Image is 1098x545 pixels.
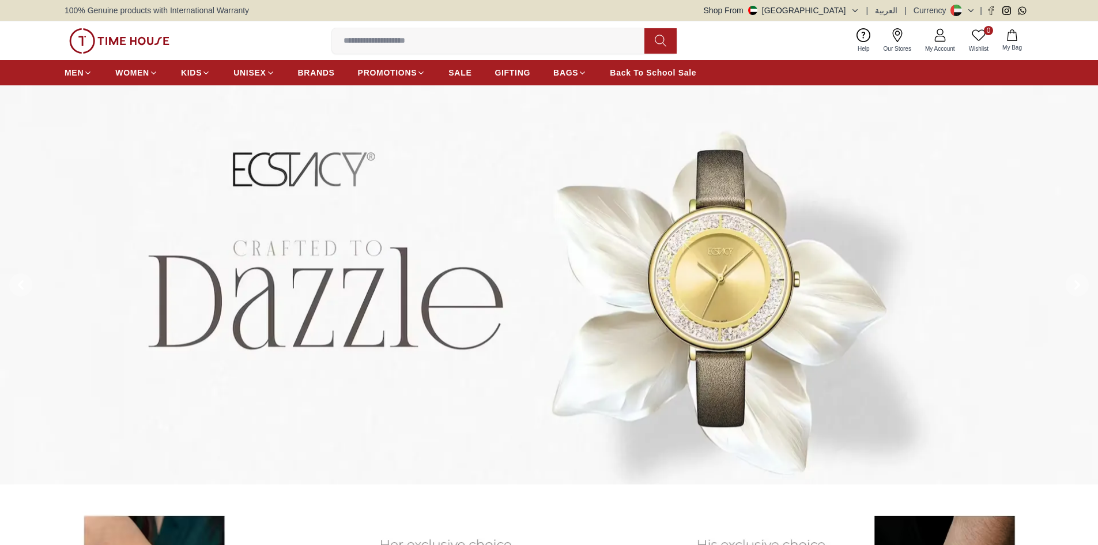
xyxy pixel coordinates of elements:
[65,5,249,16] span: 100% Genuine products with International Warranty
[448,67,471,78] span: SALE
[298,67,335,78] span: BRANDS
[704,5,859,16] button: Shop From[GEOGRAPHIC_DATA]
[879,44,916,53] span: Our Stores
[995,27,1029,54] button: My Bag
[495,67,530,78] span: GIFTING
[980,5,982,16] span: |
[984,26,993,35] span: 0
[65,67,84,78] span: MEN
[181,67,202,78] span: KIDS
[964,44,993,53] span: Wishlist
[914,5,951,16] div: Currency
[904,5,907,16] span: |
[553,67,578,78] span: BAGS
[610,62,696,83] a: Back To School Sale
[358,62,426,83] a: PROMOTIONS
[610,67,696,78] span: Back To School Sale
[1018,6,1027,15] a: Whatsapp
[69,28,169,54] img: ...
[998,43,1027,52] span: My Bag
[851,26,877,55] a: Help
[553,62,587,83] a: BAGS
[115,67,149,78] span: WOMEN
[920,44,960,53] span: My Account
[987,6,995,15] a: Facebook
[358,67,417,78] span: PROMOTIONS
[495,62,530,83] a: GIFTING
[866,5,869,16] span: |
[1002,6,1011,15] a: Instagram
[181,62,210,83] a: KIDS
[298,62,335,83] a: BRANDS
[65,62,92,83] a: MEN
[748,6,757,15] img: United Arab Emirates
[853,44,874,53] span: Help
[233,62,274,83] a: UNISEX
[877,26,918,55] a: Our Stores
[115,62,158,83] a: WOMEN
[233,67,266,78] span: UNISEX
[448,62,471,83] a: SALE
[962,26,995,55] a: 0Wishlist
[875,5,897,16] button: العربية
